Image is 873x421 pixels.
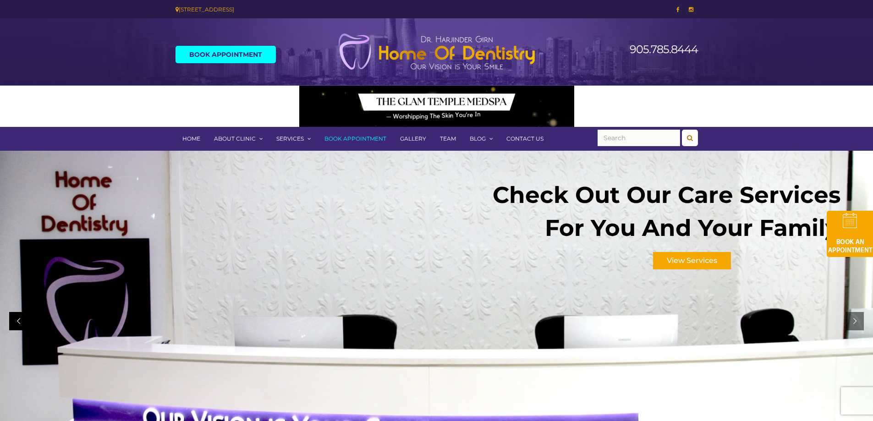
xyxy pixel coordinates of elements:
div: View Services [653,252,731,269]
input: Search [598,130,680,146]
a: Book Appointment [176,46,276,63]
a: Home [176,127,207,151]
a: 905.785.8444 [630,43,698,56]
a: Gallery [393,127,433,151]
img: Medspa-Banner-Virtual-Consultation-2-1.gif [299,86,574,127]
a: Blog [463,127,500,151]
img: book-an-appointment-hod-gld.png [827,211,873,257]
div: For You And Your Family [545,223,839,233]
img: Home of Dentistry [334,33,540,71]
a: Services [269,127,318,151]
a: Book Appointment [318,127,393,151]
a: Contact Us [500,127,550,151]
a: About Clinic [207,127,269,151]
div: [STREET_ADDRESS] [176,5,430,14]
a: Team [433,127,463,151]
div: Check Out Our Care Services [493,190,841,200]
